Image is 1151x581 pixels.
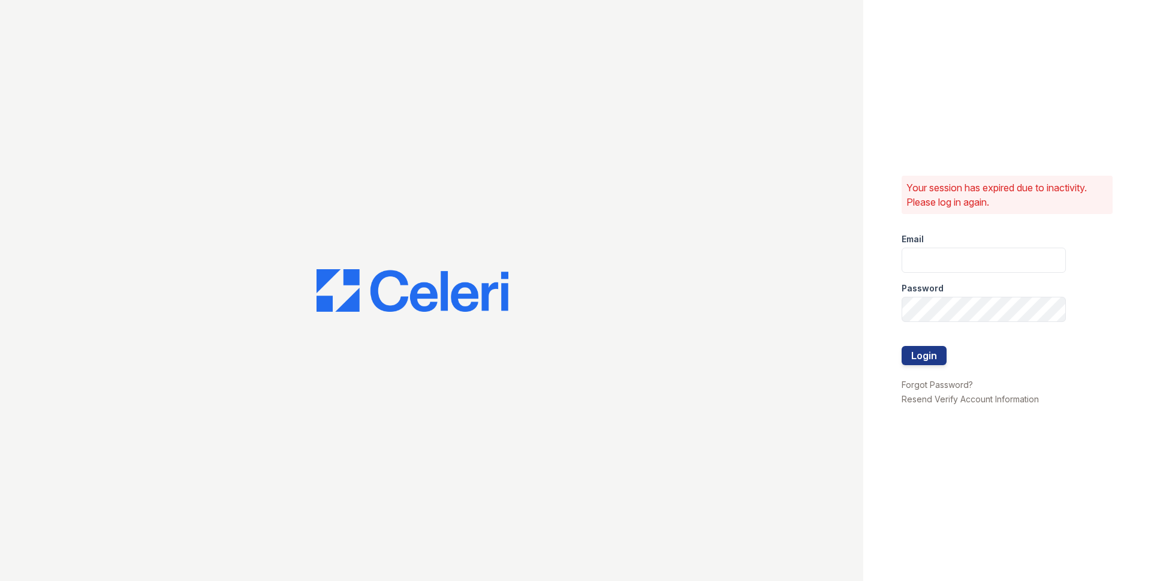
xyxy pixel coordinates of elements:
button: Login [902,346,947,365]
a: Resend Verify Account Information [902,394,1039,404]
label: Password [902,282,944,294]
p: Your session has expired due to inactivity. Please log in again. [906,180,1108,209]
a: Forgot Password? [902,380,973,390]
img: CE_Logo_Blue-a8612792a0a2168367f1c8372b55b34899dd931a85d93a1a3d3e32e68fde9ad4.png [317,269,508,312]
label: Email [902,233,924,245]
